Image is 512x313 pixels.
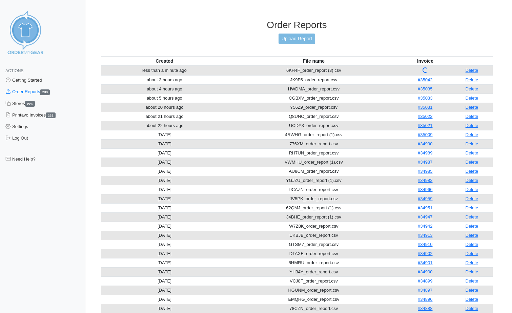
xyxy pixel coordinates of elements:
[466,205,478,210] a: Delete
[228,222,400,231] td: W7Z8K_order_report.csv
[418,260,432,265] a: #34901
[101,130,228,139] td: [DATE]
[40,89,50,95] span: 233
[466,105,478,110] a: Delete
[418,251,432,256] a: #34902
[101,258,228,267] td: [DATE]
[228,194,400,203] td: JV5PK_order_report.csv
[101,295,228,304] td: [DATE]
[418,77,432,82] a: #35042
[418,132,432,137] a: #35009
[418,278,432,284] a: #34899
[101,158,228,167] td: [DATE]
[101,231,228,240] td: [DATE]
[228,130,400,139] td: 4RWHG_order_report (1).csv
[228,249,400,258] td: DTAXE_order_report.csv
[418,205,432,210] a: #34951
[466,132,478,137] a: Delete
[418,196,432,201] a: #34959
[25,101,35,107] span: 226
[466,306,478,311] a: Delete
[228,75,400,84] td: JK9F5_order_report.csv
[101,240,228,249] td: [DATE]
[101,203,228,212] td: [DATE]
[228,203,400,212] td: 62QMJ_order_report (1).csv
[466,196,478,201] a: Delete
[418,297,432,302] a: #34896
[228,240,400,249] td: GTSM7_order_report.csv
[101,194,228,203] td: [DATE]
[5,68,23,73] span: Actions
[418,187,432,192] a: #34966
[466,260,478,265] a: Delete
[418,233,432,238] a: #34913
[101,249,228,258] td: [DATE]
[466,150,478,155] a: Delete
[466,141,478,146] a: Delete
[466,96,478,101] a: Delete
[228,103,400,112] td: Y56Z9_order_report.csv
[228,267,400,276] td: YH34Y_order_report.csv
[228,231,400,240] td: UKBJB_order_report.csv
[228,56,400,66] th: File name
[466,224,478,229] a: Delete
[101,185,228,194] td: [DATE]
[279,34,315,44] a: Upload Report
[466,169,478,174] a: Delete
[101,139,228,148] td: [DATE]
[228,112,400,121] td: Q8UNC_order_report.csv
[418,105,432,110] a: #35031
[418,306,432,311] a: #34888
[101,267,228,276] td: [DATE]
[101,121,228,130] td: about 22 hours ago
[228,84,400,93] td: HWDMA_order_report.csv
[466,160,478,165] a: Delete
[466,114,478,119] a: Delete
[101,112,228,121] td: about 21 hours ago
[101,176,228,185] td: [DATE]
[228,185,400,194] td: 9CAZN_order_report.csv
[418,169,432,174] a: #34985
[466,242,478,247] a: Delete
[466,288,478,293] a: Delete
[101,148,228,158] td: [DATE]
[228,304,400,313] td: 78CZN_order_report.csv
[228,286,400,295] td: HGUNM_order_report.csv
[101,56,228,66] th: Created
[101,93,228,103] td: about 5 hours ago
[466,214,478,220] a: Delete
[466,178,478,183] a: Delete
[101,167,228,176] td: [DATE]
[101,103,228,112] td: about 20 hours ago
[466,86,478,91] a: Delete
[101,84,228,93] td: about 4 hours ago
[466,297,478,302] a: Delete
[101,75,228,84] td: about 3 hours ago
[466,278,478,284] a: Delete
[466,68,478,73] a: Delete
[418,141,432,146] a: #34990
[228,66,400,76] td: 6KH4F_order_report (3).csv
[466,269,478,274] a: Delete
[46,112,56,118] span: 232
[418,114,432,119] a: #35022
[228,93,400,103] td: CGBXV_order_report.csv
[466,123,478,128] a: Delete
[101,222,228,231] td: [DATE]
[228,167,400,176] td: AU8CM_order_report.csv
[228,121,400,130] td: UCDY3_order_report.csv
[101,19,493,31] h3: Order Reports
[228,158,400,167] td: VWMHU_order_report (1).csv
[418,242,432,247] a: #34910
[228,258,400,267] td: 8HMRU_order_report.csv
[418,288,432,293] a: #34897
[228,148,400,158] td: RH7UN_order_report.csv
[418,86,432,91] a: #35035
[101,212,228,222] td: [DATE]
[228,295,400,304] td: EMQRG_order_report.csv
[228,176,400,185] td: YGJZU_order_report (1).csv
[418,150,432,155] a: #34989
[466,187,478,192] a: Delete
[418,123,432,128] a: #35021
[418,269,432,274] a: #34900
